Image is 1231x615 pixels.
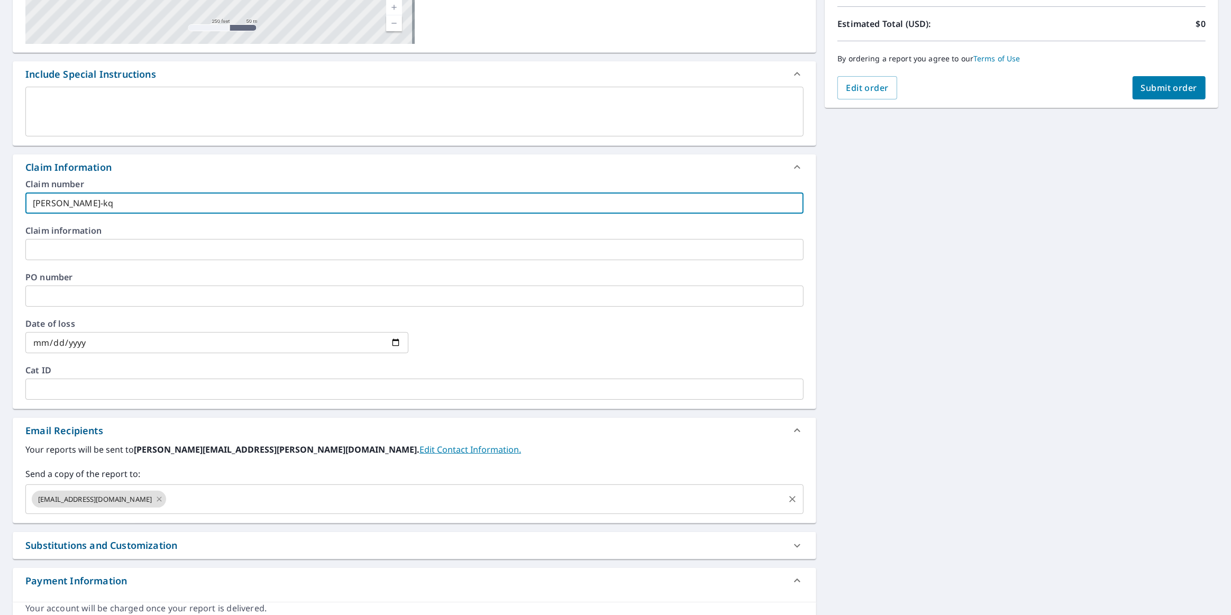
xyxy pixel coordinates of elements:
label: Claim information [25,226,804,235]
div: Payment Information [25,574,127,588]
button: Edit order [837,76,897,99]
label: Your reports will be sent to [25,443,804,456]
p: Estimated Total (USD): [837,17,1022,30]
a: Current Level 17, Zoom Out [386,15,402,31]
b: [PERSON_NAME][EMAIL_ADDRESS][PERSON_NAME][DOMAIN_NAME]. [134,444,420,455]
button: Clear [785,492,800,507]
span: Submit order [1141,82,1198,94]
a: Terms of Use [973,53,1020,63]
p: $0 [1196,17,1206,30]
div: Claim Information [13,154,816,180]
label: Cat ID [25,366,804,374]
a: EditContactInfo [420,444,521,455]
label: Claim number [25,180,804,188]
div: Substitutions and Customization [13,532,816,559]
div: Include Special Instructions [25,67,156,81]
label: Date of loss [25,319,408,328]
div: Payment Information [13,568,816,593]
p: By ordering a report you agree to our [837,54,1206,63]
div: Email Recipients [13,418,816,443]
label: PO number [25,273,804,281]
div: Claim Information [25,160,112,175]
span: [EMAIL_ADDRESS][DOMAIN_NAME] [32,494,158,504]
div: Substitutions and Customization [25,538,177,553]
div: Your account will be charged once your report is delivered. [25,602,804,614]
span: Edit order [846,82,889,94]
div: [EMAIL_ADDRESS][DOMAIN_NAME] [32,491,166,508]
button: Submit order [1133,76,1206,99]
label: Send a copy of the report to: [25,467,804,480]
div: Include Special Instructions [13,61,816,87]
div: Email Recipients [25,424,103,438]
